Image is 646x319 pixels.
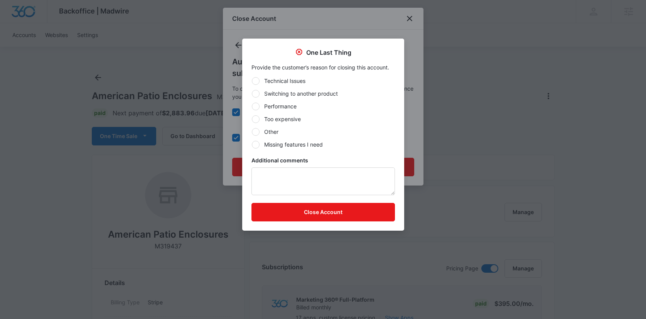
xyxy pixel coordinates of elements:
[251,77,395,85] label: Technical Issues
[251,63,395,71] p: Provide the customer’s reason for closing this account.
[251,203,395,221] button: Close Account
[251,140,395,149] label: Missing features I need
[251,102,395,110] label: Performance
[251,115,395,123] label: Too expensive
[251,128,395,136] label: Other
[306,48,351,57] p: One Last Thing
[251,156,395,164] label: Additional comments
[251,89,395,98] label: Switching to another product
